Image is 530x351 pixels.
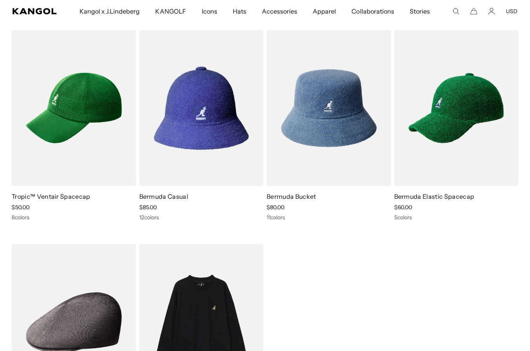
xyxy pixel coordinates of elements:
span: $80.00 [267,204,284,211]
div: 5 colors [394,214,519,221]
a: Bermuda Bucket [267,193,316,200]
button: Cart [470,8,477,15]
summary: Search here [452,8,459,15]
img: Bermuda Casual [139,30,264,186]
img: Bermuda Elastic Spacecap [394,30,519,186]
a: Tropic™ Ventair Spacecap [12,193,90,200]
div: 8 colors [12,214,136,221]
div: 12 colors [139,214,264,221]
span: $50.00 [12,204,29,211]
a: Kangol [12,8,57,14]
span: $85.00 [139,204,157,211]
a: Bermuda Casual [139,193,188,200]
a: Bermuda Elastic Spacecap [394,193,475,200]
span: $60.00 [394,204,412,211]
img: Tropic™ Ventair Spacecap [12,30,136,186]
a: Account [488,8,495,15]
img: Bermuda Bucket [267,30,391,186]
div: 11 colors [267,214,391,221]
button: USD [506,8,518,15]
